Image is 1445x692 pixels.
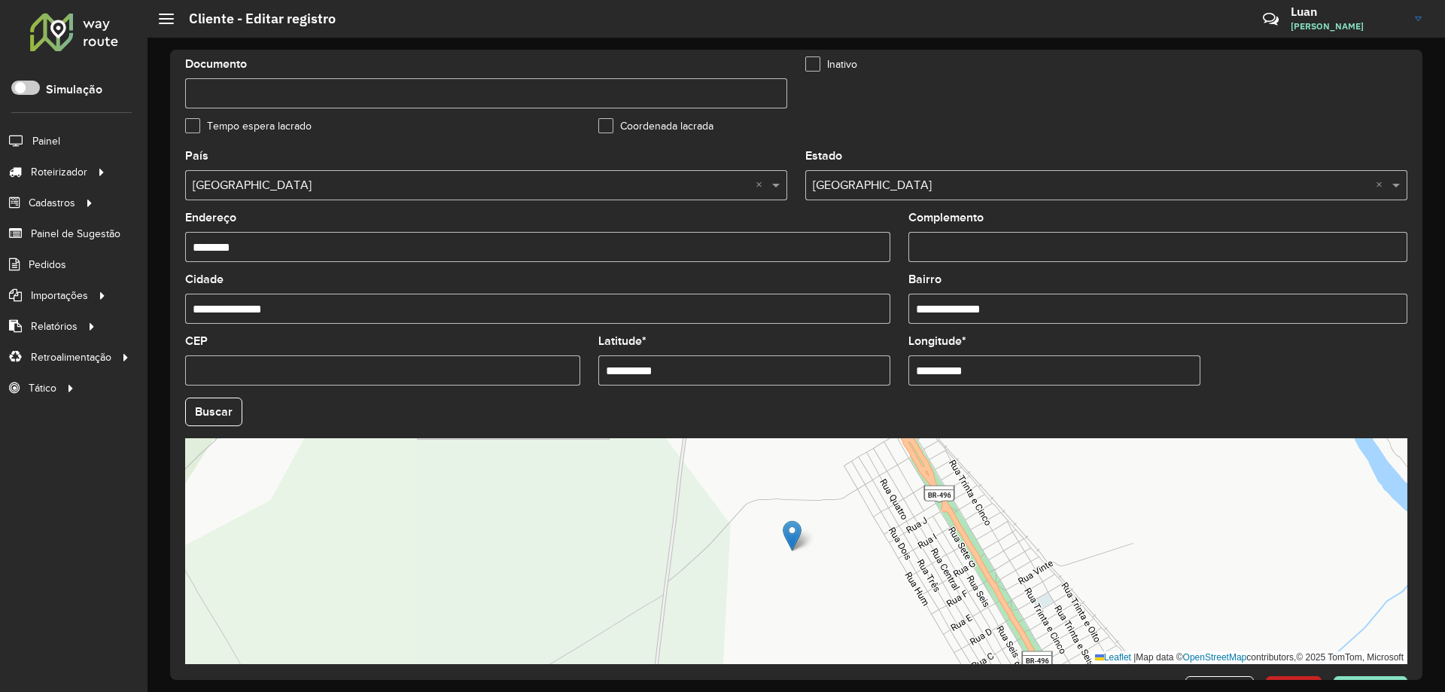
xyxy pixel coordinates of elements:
span: Clear all [756,176,768,194]
label: Complemento [908,209,984,227]
span: Relatórios [31,319,78,334]
span: Cadastros [29,195,75,211]
label: Simulação [46,81,102,99]
span: Tático [29,380,56,396]
a: Leaflet [1095,652,1131,663]
span: | [1133,652,1136,663]
span: Clear all [1376,176,1389,194]
label: Tempo espera lacrado [185,118,312,134]
span: Roteirizador [31,164,87,180]
label: Bairro [908,270,942,288]
span: Pedidos [29,257,66,273]
h2: Cliente - Editar registro [174,11,336,27]
a: OpenStreetMap [1183,652,1247,663]
span: [PERSON_NAME] [1291,20,1404,33]
h3: Luan [1291,5,1404,19]
label: Inativo [805,56,857,72]
label: Documento [185,55,247,73]
a: Contato Rápido [1255,3,1287,35]
label: Coordenada lacrada [598,118,713,134]
span: Importações [31,288,88,303]
span: Painel de Sugestão [31,226,120,242]
span: Painel [32,133,60,149]
img: Marker [783,520,802,551]
label: Cidade [185,270,224,288]
div: Map data © contributors,© 2025 TomTom, Microsoft [1091,651,1407,664]
label: País [185,147,208,165]
span: Retroalimentação [31,349,111,365]
label: CEP [185,332,208,350]
label: Longitude [908,332,966,350]
label: Latitude [598,332,646,350]
label: Endereço [185,209,236,227]
button: Buscar [185,398,242,426]
label: Estado [805,147,842,165]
